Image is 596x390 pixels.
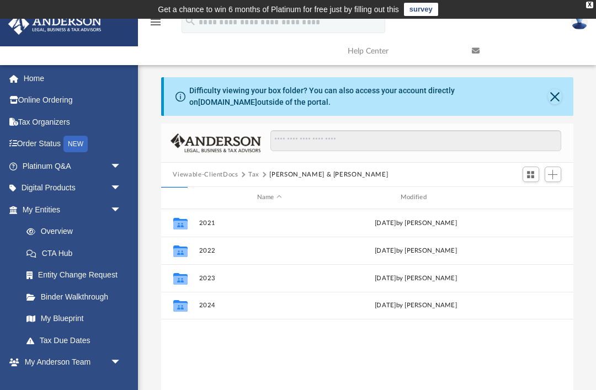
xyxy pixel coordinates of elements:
[199,247,340,254] button: 2022
[198,98,257,106] a: [DOMAIN_NAME]
[8,67,138,89] a: Home
[15,308,132,330] a: My Blueprint
[15,242,138,264] a: CTA Hub
[198,193,340,202] div: Name
[8,199,138,221] a: My Entitiesarrow_drop_down
[189,85,548,108] div: Difficulty viewing your box folder? You can also access your account directly on outside of the p...
[8,89,138,111] a: Online Ordering
[15,329,138,351] a: Tax Due Dates
[404,3,438,16] a: survey
[8,111,138,133] a: Tax Organizers
[15,221,138,243] a: Overview
[110,177,132,200] span: arrow_drop_down
[110,351,132,374] span: arrow_drop_down
[149,21,162,29] a: menu
[545,167,561,182] button: Add
[199,275,340,282] button: 2023
[199,302,340,309] button: 2024
[158,3,399,16] div: Get a chance to win 6 months of Platinum for free just by filling out this
[63,136,88,152] div: NEW
[15,286,138,308] a: Binder Walkthrough
[269,170,388,180] button: [PERSON_NAME] & [PERSON_NAME]
[345,301,486,311] div: [DATE] by [PERSON_NAME]
[345,218,486,228] div: [DATE] by [PERSON_NAME]
[8,155,138,177] a: Platinum Q&Aarrow_drop_down
[571,14,588,30] img: User Pic
[548,89,562,104] button: Close
[110,155,132,178] span: arrow_drop_down
[15,264,138,286] a: Entity Change Request
[248,170,259,180] button: Tax
[345,245,486,255] div: [DATE] by [PERSON_NAME]
[339,29,464,73] a: Help Center
[586,2,593,8] div: close
[8,133,138,156] a: Order StatusNEW
[491,193,568,202] div: id
[8,351,132,373] a: My Anderson Teamarrow_drop_down
[270,130,561,151] input: Search files and folders
[344,193,486,202] div: Modified
[345,273,486,283] div: [DATE] by [PERSON_NAME]
[149,15,162,29] i: menu
[199,220,340,227] button: 2021
[523,167,539,182] button: Switch to Grid View
[110,199,132,221] span: arrow_drop_down
[5,13,105,35] img: Anderson Advisors Platinum Portal
[8,177,138,199] a: Digital Productsarrow_drop_down
[184,15,196,27] i: search
[173,170,238,180] button: Viewable-ClientDocs
[166,193,193,202] div: id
